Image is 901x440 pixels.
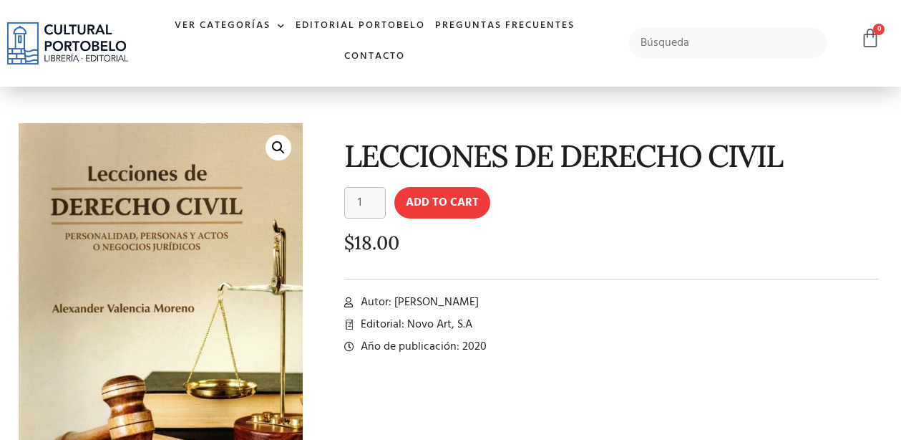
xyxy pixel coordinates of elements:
a: Contacto [339,42,410,72]
span: Autor: [PERSON_NAME] [357,294,479,311]
span: Año de publicación: 2020 [357,338,487,355]
span: 0 [873,24,885,35]
a: Ver Categorías [170,11,291,42]
bdi: 18.00 [344,231,399,254]
a: Editorial Portobelo [291,11,430,42]
h1: LECCIONES DE DERECHO CIVIL [344,139,878,173]
input: Búsqueda [628,28,827,58]
input: Product quantity [344,187,386,219]
span: $ [344,231,354,254]
a: 🔍 [266,135,291,161]
span: Editorial: Novo Art, S.A [357,316,472,333]
a: Preguntas frecuentes [430,11,580,42]
a: 0 [860,28,880,49]
button: Add to cart [394,187,490,219]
